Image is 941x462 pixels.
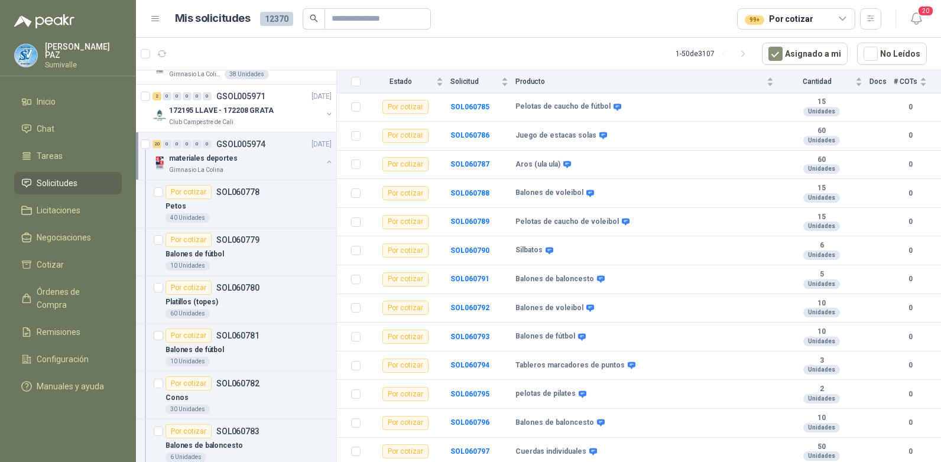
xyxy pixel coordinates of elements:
b: Pelotas de caucho de voleibol [515,217,619,227]
div: 0 [163,92,171,100]
th: Producto [515,70,781,93]
div: Por cotizar [382,359,429,373]
div: 0 [173,140,181,148]
b: Juego de estacas solas [515,131,596,141]
a: Tareas [14,145,122,167]
b: SOL060790 [450,246,489,255]
div: 99+ [745,15,764,25]
button: Asignado a mi [762,43,848,65]
p: 172195 LLAVE - 172208 GRATA [169,105,274,116]
div: 2 [152,92,161,100]
th: # COTs [894,70,941,93]
b: Balones de baloncesto [515,275,594,284]
p: [DATE] [311,139,332,150]
span: Manuales y ayuda [37,380,104,393]
b: 0 [894,360,927,371]
img: Company Logo [15,44,37,67]
a: Manuales y ayuda [14,375,122,398]
div: Por cotizar [745,12,813,25]
div: Por cotizar [382,129,429,143]
span: search [310,14,318,22]
b: 15 [781,97,862,107]
b: SOL060793 [450,333,489,341]
div: Por cotizar [382,243,429,258]
div: 30 Unidades [166,405,210,414]
b: 0 [894,159,927,170]
p: Petos [166,201,186,212]
p: [DATE] [311,91,332,102]
div: 40 Unidades [166,213,210,223]
a: SOL060789 [450,217,489,226]
b: 0 [894,274,927,285]
th: Estado [368,70,450,93]
div: Unidades [803,107,840,116]
div: Por cotizar [166,328,212,343]
span: Cotizar [37,258,64,271]
a: Por cotizarSOL060781Balones de fútbol10 Unidades [136,324,336,372]
b: 60 [781,155,862,165]
b: Balones de voleibol [515,188,583,198]
span: Inicio [37,95,56,108]
div: 1 - 50 de 3107 [676,44,752,63]
div: Por cotizar [166,424,212,438]
div: Por cotizar [382,444,429,458]
div: Por cotizar [382,416,429,430]
a: Solicitudes [14,172,122,194]
b: 60 [781,126,862,136]
a: Por cotizarSOL060779Balones de fútbol10 Unidades [136,228,336,276]
th: Cantidad [781,70,869,93]
div: 0 [183,92,192,100]
p: Gimnasio La Colina [169,165,223,175]
p: materiales deportes [169,153,238,164]
button: 20 [906,8,927,30]
a: SOL060797 [450,447,489,456]
div: Por cotizar [382,100,429,114]
a: Configuración [14,348,122,370]
a: Órdenes de Compra [14,281,122,316]
div: Unidades [803,222,840,231]
div: Por cotizar [166,185,212,199]
div: 20 [152,140,161,148]
div: Unidades [803,337,840,346]
span: Solicitudes [37,177,77,190]
a: Por cotizarSOL060780Platillos (topes)60 Unidades [136,276,336,324]
b: 3 [781,356,862,366]
a: Chat [14,118,122,140]
div: 10 Unidades [166,261,210,271]
div: Por cotizar [382,215,429,229]
a: SOL060785 [450,103,489,111]
b: 0 [894,417,927,428]
p: SOL060783 [216,427,259,435]
div: 38 Unidades [225,70,269,79]
div: Por cotizar [382,272,429,287]
span: Remisiones [37,326,80,339]
span: Cantidad [781,77,853,86]
b: 0 [894,130,927,141]
p: GSOL005974 [216,140,265,148]
div: Unidades [803,279,840,289]
a: 20 0 0 0 0 0 GSOL005974[DATE] Company Logomateriales deportesGimnasio La Colina [152,137,334,175]
b: SOL060791 [450,275,489,283]
th: Docs [869,70,894,93]
p: Balones de baloncesto [166,440,242,451]
p: SOL060782 [216,379,259,388]
b: 0 [894,302,927,314]
a: SOL060794 [450,361,489,369]
span: Órdenes de Compra [37,285,111,311]
span: Configuración [37,353,89,366]
b: 15 [781,184,862,193]
a: SOL060796 [450,418,489,427]
a: Por cotizarSOL060778Petos40 Unidades [136,180,336,228]
div: Por cotizar [166,376,212,391]
a: Remisiones [14,321,122,343]
div: Por cotizar [382,186,429,200]
a: SOL060795 [450,390,489,398]
b: 0 [894,102,927,113]
p: [PERSON_NAME] PAZ [45,43,122,59]
div: Por cotizar [166,281,212,295]
div: 0 [173,92,181,100]
div: Unidades [803,136,840,145]
span: 12370 [260,12,293,26]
